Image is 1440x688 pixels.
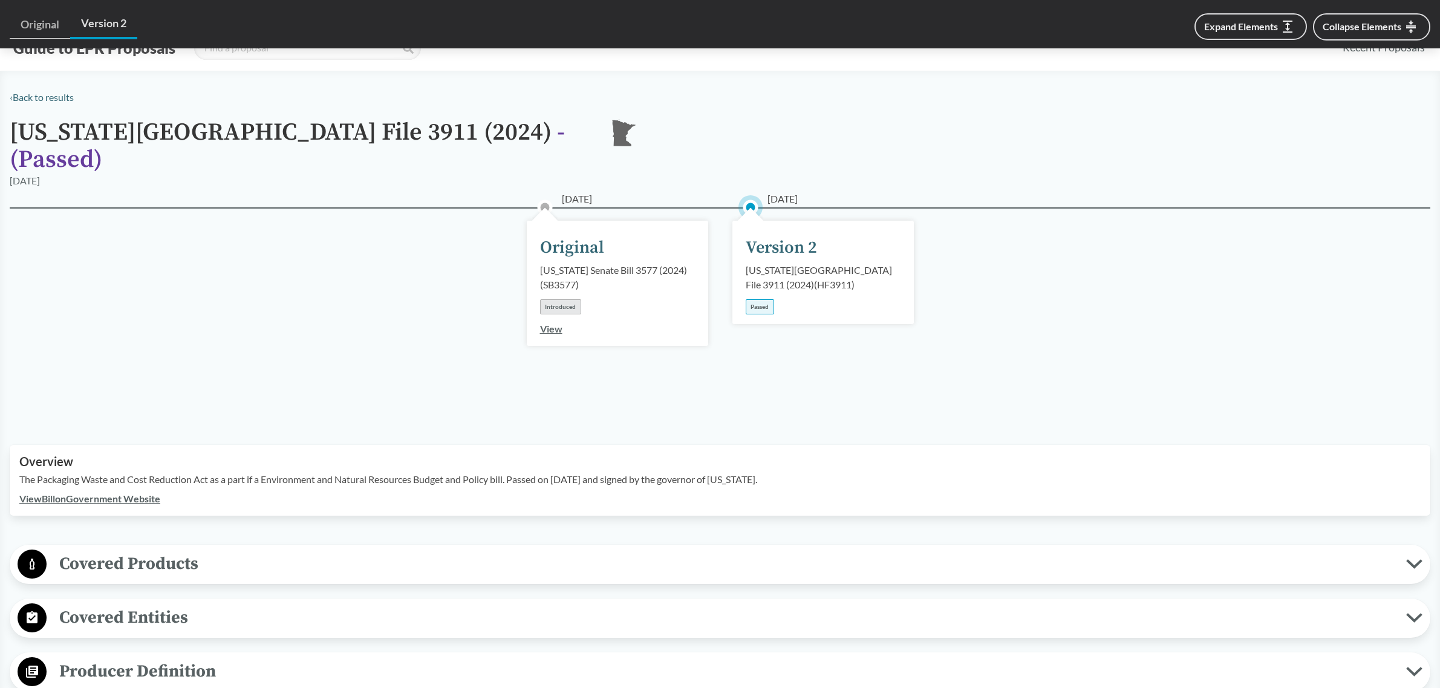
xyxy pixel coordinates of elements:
span: Covered Products [47,550,1406,577]
div: Version 2 [746,235,817,261]
a: ‹Back to results [10,91,74,103]
button: Collapse Elements [1313,13,1430,41]
p: The Packaging Waste and Cost Reduction Act as a part if a Environment and Natural Resources Budge... [19,472,1421,487]
div: [US_STATE][GEOGRAPHIC_DATA] File 3911 (2024) ( HF3911 ) [746,263,901,292]
a: View [540,323,562,334]
div: Introduced [540,299,581,314]
button: Producer Definition [14,657,1426,687]
div: Passed [746,299,774,314]
div: [US_STATE] Senate Bill 3577 (2024) ( SB3577 ) [540,263,695,292]
span: - ( Passed ) [10,117,565,175]
button: Covered Entities [14,603,1426,634]
a: ViewBillonGovernment Website [19,493,160,504]
button: Covered Products [14,549,1426,580]
h1: [US_STATE][GEOGRAPHIC_DATA] File 3911 (2024) [10,119,590,174]
a: Version 2 [70,10,137,39]
a: Original [10,11,70,39]
div: Original [540,235,604,261]
h2: Overview [19,455,1421,469]
span: [DATE] [767,192,798,206]
span: Covered Entities [47,604,1406,631]
div: [DATE] [10,174,40,188]
button: Expand Elements [1194,13,1307,40]
span: [DATE] [562,192,592,206]
span: Producer Definition [47,658,1406,685]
